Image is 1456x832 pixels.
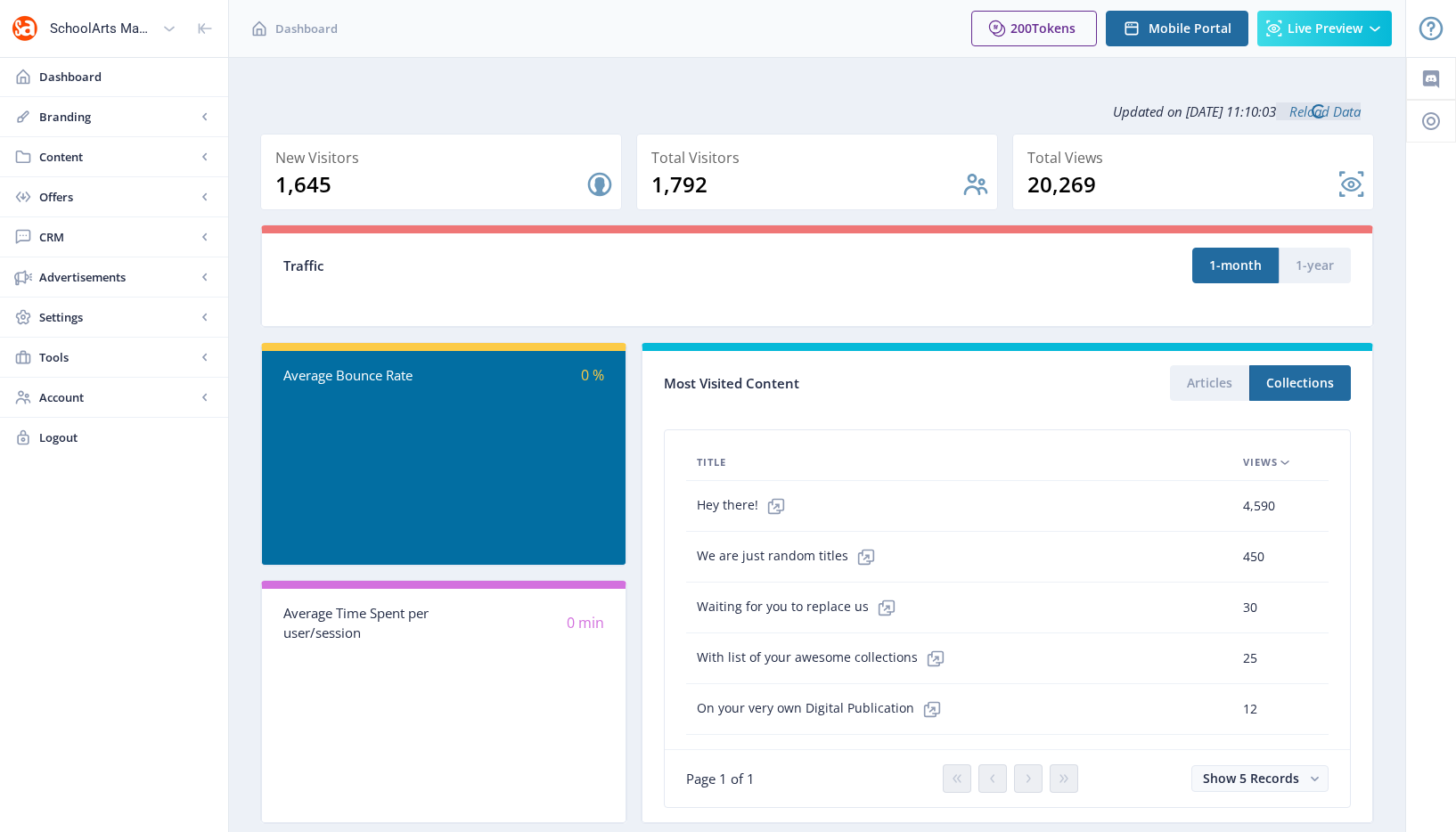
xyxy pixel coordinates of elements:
[1243,495,1275,517] span: 4,590
[39,308,196,326] span: Settings
[283,603,444,643] div: Average Time Spent per user/session
[39,348,196,366] span: Tools
[697,539,884,575] span: We are just random titles
[1243,546,1264,567] span: 450
[1027,170,1337,199] div: 20,269
[697,452,726,473] span: Title
[1243,597,1257,618] span: 30
[1279,248,1351,283] button: 1-year
[1149,21,1231,36] span: Mobile Portal
[1276,102,1361,120] a: Reload Data
[1192,248,1279,283] button: 1-month
[686,770,755,787] span: Page 1 of 1
[697,691,950,727] span: On your very own Digital Publication
[39,388,196,406] span: Account
[1027,145,1366,170] div: Total Views
[39,188,196,206] span: Offers
[1243,698,1257,720] span: 12
[1170,365,1249,401] button: Articles
[275,20,338,37] span: Dashboard
[444,613,604,633] div: 0 min
[11,14,39,43] img: properties.app_icon.png
[697,488,794,524] span: Hey there!
[275,145,614,170] div: New Visitors
[1257,11,1392,46] button: Live Preview
[664,370,1008,397] div: Most Visited Content
[1203,770,1299,787] span: Show 5 Records
[1288,21,1362,36] span: Live Preview
[39,68,214,86] span: Dashboard
[39,148,196,166] span: Content
[283,256,817,276] div: Traffic
[1243,452,1278,473] span: Views
[50,9,155,48] div: SchoolArts Magazine
[39,228,196,246] span: CRM
[39,108,196,126] span: Branding
[697,640,953,676] span: With list of your awesome collections
[275,170,585,199] div: 1,645
[581,365,604,385] span: 0 %
[260,89,1374,134] div: Updated on [DATE] 11:10:03
[39,428,214,446] span: Logout
[39,268,196,286] span: Advertisements
[1191,765,1329,792] button: Show 5 Records
[697,590,904,625] span: Waiting for you to replace us
[971,11,1097,46] button: 200Tokens
[1249,365,1351,401] button: Collections
[651,145,990,170] div: Total Visitors
[1243,648,1257,669] span: 25
[1106,11,1248,46] button: Mobile Portal
[651,170,961,199] div: 1,792
[1032,20,1076,37] span: Tokens
[283,365,444,386] div: Average Bounce Rate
